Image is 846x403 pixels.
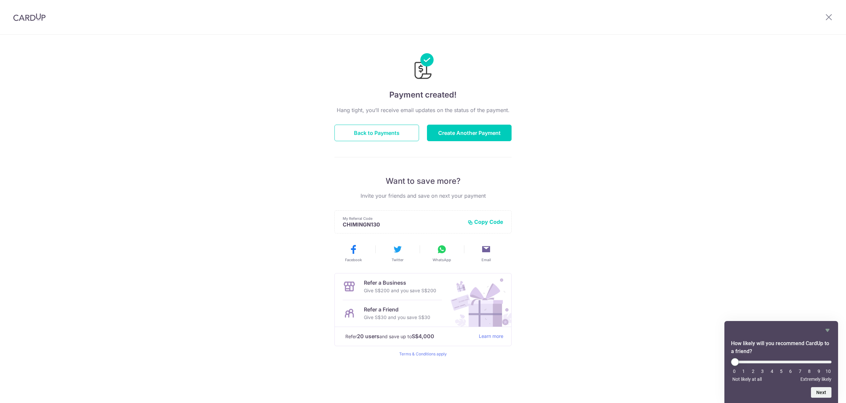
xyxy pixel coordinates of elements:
[732,377,762,382] span: Not likely at all
[824,326,831,334] button: Hide survey
[334,125,419,141] button: Back to Payments
[364,279,436,287] p: Refer a Business
[343,216,462,221] p: My Referral Code
[444,273,511,327] img: Refer
[479,332,503,341] a: Learn more
[334,89,512,101] h4: Payment created!
[334,244,373,262] button: Facebook
[412,332,434,340] strong: S$4,000
[759,369,766,374] li: 3
[731,358,831,382] div: How likely will you recommend CardUp to a friend? Select an option from 0 to 10, with 0 being Not...
[412,53,434,81] img: Payments
[433,257,451,262] span: WhatsApp
[811,387,831,398] button: Next question
[13,13,46,21] img: CardUp
[787,369,794,374] li: 6
[778,369,785,374] li: 5
[731,369,738,374] li: 0
[769,369,775,374] li: 4
[334,106,512,114] p: Hang tight, you’ll receive email updates on the status of the payment.
[750,369,756,374] li: 2
[467,244,506,262] button: Email
[731,340,831,355] h2: How likely will you recommend CardUp to a friend? Select an option from 0 to 10, with 0 being Not...
[797,369,803,374] li: 7
[816,369,822,374] li: 9
[345,332,474,341] p: Refer and save up to
[392,257,404,262] span: Twitter
[825,369,831,374] li: 10
[806,369,813,374] li: 8
[422,244,461,262] button: WhatsApp
[731,326,831,398] div: How likely will you recommend CardUp to a friend? Select an option from 0 to 10, with 0 being Not...
[334,192,512,200] p: Invite your friends and save on next your payment
[345,257,362,262] span: Facebook
[800,377,831,382] span: Extremely likely
[481,257,491,262] span: Email
[357,332,379,340] strong: 20 users
[364,287,436,295] p: Give S$200 and you save S$200
[334,176,512,186] p: Want to save more?
[740,369,747,374] li: 1
[427,125,512,141] button: Create Another Payment
[364,313,430,321] p: Give S$30 and you save S$30
[364,305,430,313] p: Refer a Friend
[343,221,462,228] p: CHIMINGN130
[399,351,447,356] a: Terms & Conditions apply
[378,244,417,262] button: Twitter
[468,219,503,225] button: Copy Code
